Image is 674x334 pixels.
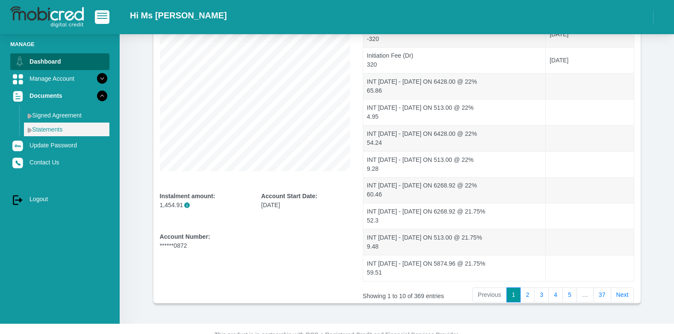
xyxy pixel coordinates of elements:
td: INT [DATE] - [DATE] ON 513.00 @ 21.75% 9.48 [363,229,546,255]
img: menu arrow [27,113,32,119]
td: Initiation Fee (Cr) - ACOL -320 [363,21,546,47]
a: Logout [10,191,109,207]
a: Documents [10,88,109,104]
b: Instalment amount: [160,193,215,199]
td: [DATE] [546,21,633,47]
a: Contact Us [10,154,109,170]
td: Initiation Fee (Dr) 320 [363,47,546,73]
a: Dashboard [10,53,109,70]
a: 4 [548,287,563,303]
td: INT [DATE] - [DATE] ON 513.00 @ 22% 4.95 [363,99,546,125]
td: INT [DATE] - [DATE] ON 6268.92 @ 22% 60.46 [363,177,546,203]
p: 1,454.91 [160,201,249,210]
div: [DATE] [261,192,350,210]
img: menu arrow [27,127,32,133]
a: Next [611,287,634,303]
a: Manage Account [10,70,109,87]
h2: Hi Ms [PERSON_NAME] [130,10,227,21]
a: Signed Agreement [24,108,109,122]
img: logo-mobicred.svg [10,6,84,28]
a: 1 [506,287,521,303]
b: Account Number: [160,233,210,240]
a: Statements [24,123,109,136]
td: [DATE] [546,47,633,73]
td: INT [DATE] - [DATE] ON 6428.00 @ 22% 54.24 [363,125,546,151]
a: Update Password [10,137,109,153]
div: Showing 1 to 10 of 369 entries [363,287,468,301]
td: INT [DATE] - [DATE] ON 513.00 @ 22% 9.28 [363,151,546,177]
td: INT [DATE] - [DATE] ON 6268.92 @ 21.75% 52.3 [363,203,546,229]
span: i [184,202,190,208]
a: 5 [562,287,577,303]
a: 3 [534,287,549,303]
a: 37 [593,287,611,303]
b: Account Start Date: [261,193,317,199]
li: Manage [10,40,109,48]
a: 2 [520,287,535,303]
td: INT [DATE] - [DATE] ON 5874.96 @ 21.75% 59.51 [363,255,546,281]
td: INT [DATE] - [DATE] ON 6428.00 @ 22% 65.86 [363,73,546,99]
